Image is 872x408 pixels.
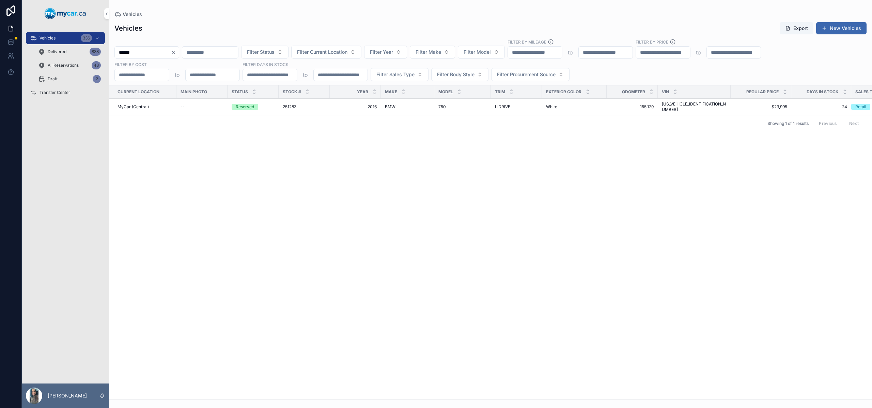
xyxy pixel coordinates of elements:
[385,104,395,110] span: BMW
[45,8,86,19] img: App logo
[735,104,787,110] a: $23,995
[385,89,397,95] span: Make
[495,89,505,95] span: Trim
[114,61,147,67] label: FILTER BY COST
[636,39,668,45] label: FILTER BY PRICE
[696,48,701,56] p: to
[816,22,867,34] button: New Vehicles
[118,89,159,95] span: Current Location
[283,104,326,110] a: 251283
[297,49,347,55] span: Filter Current Location
[26,32,105,44] a: Vehicles336
[438,104,487,110] a: 750
[767,121,809,126] span: Showing 1 of 1 results
[495,104,510,110] span: LIDRIVE
[357,89,368,95] span: Year
[48,49,66,54] span: Delivered
[48,63,79,68] span: All Reservations
[546,104,603,110] a: White
[123,11,142,18] span: Vehicles
[40,35,56,41] span: Vehicles
[780,22,813,34] button: Export
[181,89,207,95] span: Main Photo
[241,46,289,59] button: Select Button
[26,86,105,99] a: Transfer Center
[495,104,538,110] a: LIDRIVE
[93,75,101,83] div: 2
[181,104,223,110] a: --
[181,104,185,110] span: --
[568,48,573,56] p: to
[92,61,101,69] div: 48
[416,49,441,55] span: Filter Make
[291,46,361,59] button: Select Button
[283,104,296,110] span: 251283
[622,89,645,95] span: Odometer
[118,104,149,110] span: MyCar (Central)
[458,46,505,59] button: Select Button
[40,90,70,95] span: Transfer Center
[807,89,839,95] span: Days In Stock
[662,89,669,95] span: VIN
[795,104,847,110] a: 24
[90,48,101,56] div: 838
[464,49,491,55] span: Filter Model
[855,104,866,110] div: Retail
[247,49,275,55] span: Filter Status
[491,68,570,81] button: Select Button
[236,104,254,110] div: Reserved
[410,46,455,59] button: Select Button
[438,104,446,110] span: 750
[34,59,105,71] a: All Reservations48
[546,104,557,110] span: White
[22,27,109,108] div: scrollable content
[334,104,377,110] a: 2016
[81,34,92,42] div: 336
[48,392,87,399] p: [PERSON_NAME]
[243,61,289,67] label: Filter Days In Stock
[431,68,488,81] button: Select Button
[303,71,308,79] p: to
[34,46,105,58] a: Delivered838
[232,104,275,110] a: Reserved
[48,76,58,82] span: Draft
[746,89,779,95] span: Regular Price
[34,73,105,85] a: Draft2
[175,71,180,79] p: to
[364,46,407,59] button: Select Button
[114,23,142,33] h1: Vehicles
[497,71,556,78] span: Filter Procurement Source
[376,71,415,78] span: Filter Sales Type
[171,50,179,55] button: Clear
[371,68,429,81] button: Select Button
[438,89,453,95] span: Model
[370,49,393,55] span: Filter Year
[232,89,248,95] span: Status
[662,101,727,112] a: [US_VEHICLE_IDENTIFICATION_NUMBER]
[385,104,430,110] a: BMW
[546,89,581,95] span: Exterior Color
[283,89,301,95] span: Stock #
[118,104,172,110] a: MyCar (Central)
[508,39,546,45] label: Filter By Mileage
[611,104,654,110] a: 155,129
[114,11,142,18] a: Vehicles
[437,71,474,78] span: Filter Body Style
